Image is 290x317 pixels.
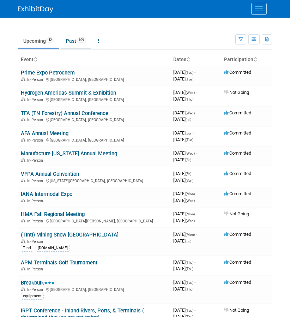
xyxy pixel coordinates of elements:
a: Sort by Event Name [34,56,37,62]
span: [DATE] [173,110,197,115]
a: Sort by Start Date [186,56,190,62]
span: - [196,191,197,196]
span: [DATE] [173,198,195,203]
div: [GEOGRAPHIC_DATA], [GEOGRAPHIC_DATA] [21,96,168,102]
span: [DATE] [173,266,193,271]
span: [DATE] [173,90,197,95]
span: (Sun) [186,179,193,183]
a: (TIntl) Mining Show [GEOGRAPHIC_DATA] [21,232,119,238]
a: Sort by Participation Type [253,56,257,62]
span: - [194,307,195,313]
a: APM Terminals Golf Tournament [21,259,97,266]
img: In-Person Event [21,287,25,291]
div: [GEOGRAPHIC_DATA], [GEOGRAPHIC_DATA] [21,137,168,143]
span: Committed [224,280,251,285]
span: Committed [224,232,251,237]
span: [DATE] [173,130,195,136]
span: Not Going [224,307,249,313]
span: (Fri) [186,118,191,121]
span: [DATE] [173,259,195,265]
span: [DATE] [173,232,197,237]
img: In-Person Event [21,179,25,182]
span: In-Person [27,158,45,163]
span: Not Going [224,90,249,95]
span: - [196,150,197,156]
th: Dates [170,54,221,66]
span: (Tue) [186,71,193,74]
span: (Thu) [186,267,193,271]
span: (Tue) [186,77,193,81]
span: (Mon) [186,192,195,196]
span: (Wed) [186,111,195,115]
span: - [196,211,197,216]
span: 42 [46,37,54,43]
span: Committed [224,70,251,75]
span: In-Person [27,118,45,122]
span: (Wed) [186,219,195,223]
span: (Tue) [186,309,193,312]
span: In-Person [27,239,45,244]
a: HMA Fall Regional Meeting [21,211,85,217]
div: equipment [21,293,44,299]
span: [DATE] [173,171,193,176]
span: (Mon) [186,212,195,216]
div: [DOMAIN_NAME] [36,245,70,251]
div: [GEOGRAPHIC_DATA], [GEOGRAPHIC_DATA] [21,286,168,292]
a: Prime Expo Petrochem [21,70,75,76]
span: - [196,110,197,115]
span: [DATE] [173,280,195,285]
span: (Sun) [186,131,193,135]
span: (Thu) [186,97,193,101]
img: In-Person Event [21,239,25,243]
span: In-Person [27,199,45,203]
span: [DATE] [173,211,197,216]
img: ExhibitDay [18,6,53,13]
span: In-Person [27,77,45,82]
a: TFA (TN Forestry) Annual Conference [21,110,108,116]
img: In-Person Event [21,138,25,142]
span: - [194,280,195,285]
img: In-Person Event [21,158,25,162]
a: VFPA Annual Convention [21,171,79,177]
span: - [192,171,193,176]
span: In-Person [27,219,45,223]
span: (Tue) [186,138,193,142]
span: [DATE] [173,157,191,162]
span: Committed [224,110,251,115]
div: [GEOGRAPHIC_DATA], [GEOGRAPHIC_DATA] [21,76,168,82]
span: [DATE] [173,76,193,82]
span: In-Person [27,179,45,183]
div: [GEOGRAPHIC_DATA], [GEOGRAPHIC_DATA] [21,116,168,122]
span: - [194,259,195,265]
span: [DATE] [173,137,193,142]
span: - [194,70,195,75]
span: (Wed) [186,91,195,95]
a: Upcoming42 [18,34,59,48]
div: TIntl [21,245,33,251]
div: [US_STATE][GEOGRAPHIC_DATA], [GEOGRAPHIC_DATA] [21,178,168,183]
a: AFA Annual Meeting [21,130,68,137]
span: - [194,130,195,136]
span: Committed [224,191,251,196]
span: Committed [224,150,251,156]
span: Committed [224,171,251,176]
span: In-Person [27,97,45,102]
span: In-Person [27,138,45,143]
span: [DATE] [173,191,197,196]
span: 109 [77,37,86,43]
a: IANA Intermodal Expo [21,191,72,197]
span: [DATE] [173,150,197,156]
span: [DATE] [173,70,195,75]
span: (Wed) [186,151,195,155]
span: In-Person [27,287,45,292]
span: [DATE] [173,178,193,183]
span: Committed [224,259,251,265]
a: Manufacture [US_STATE] Annual Meeting [21,150,117,157]
span: [DATE] [173,218,195,223]
span: Not Going [224,211,249,216]
span: (Mon) [186,233,195,237]
button: Menu [251,3,267,15]
span: (Tue) [186,281,193,285]
img: In-Person Event [21,97,25,101]
span: [DATE] [173,238,191,244]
